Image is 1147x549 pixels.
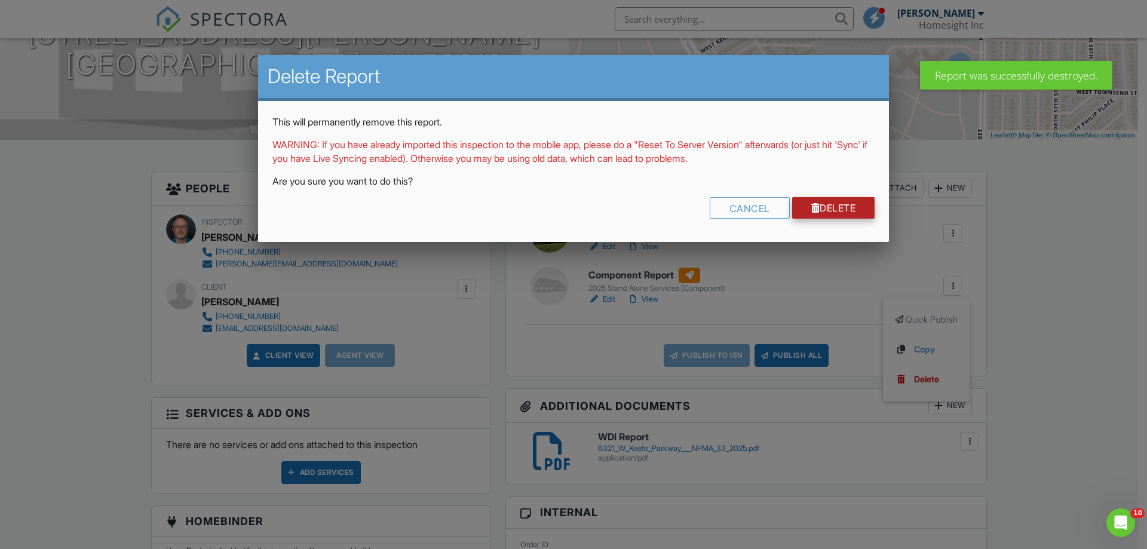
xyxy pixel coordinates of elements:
[272,138,875,165] p: WARNING: If you have already imported this inspection to the mobile app, please do a "Reset To Se...
[272,115,875,128] p: This will permanently remove this report.
[272,174,875,188] p: Are you sure you want to do this?
[710,197,790,219] div: Cancel
[1106,508,1135,537] iframe: Intercom live chat
[792,197,875,219] a: Delete
[268,65,879,88] h2: Delete Report
[920,61,1112,90] div: Report was successfully destroyed.
[1131,508,1145,518] span: 10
